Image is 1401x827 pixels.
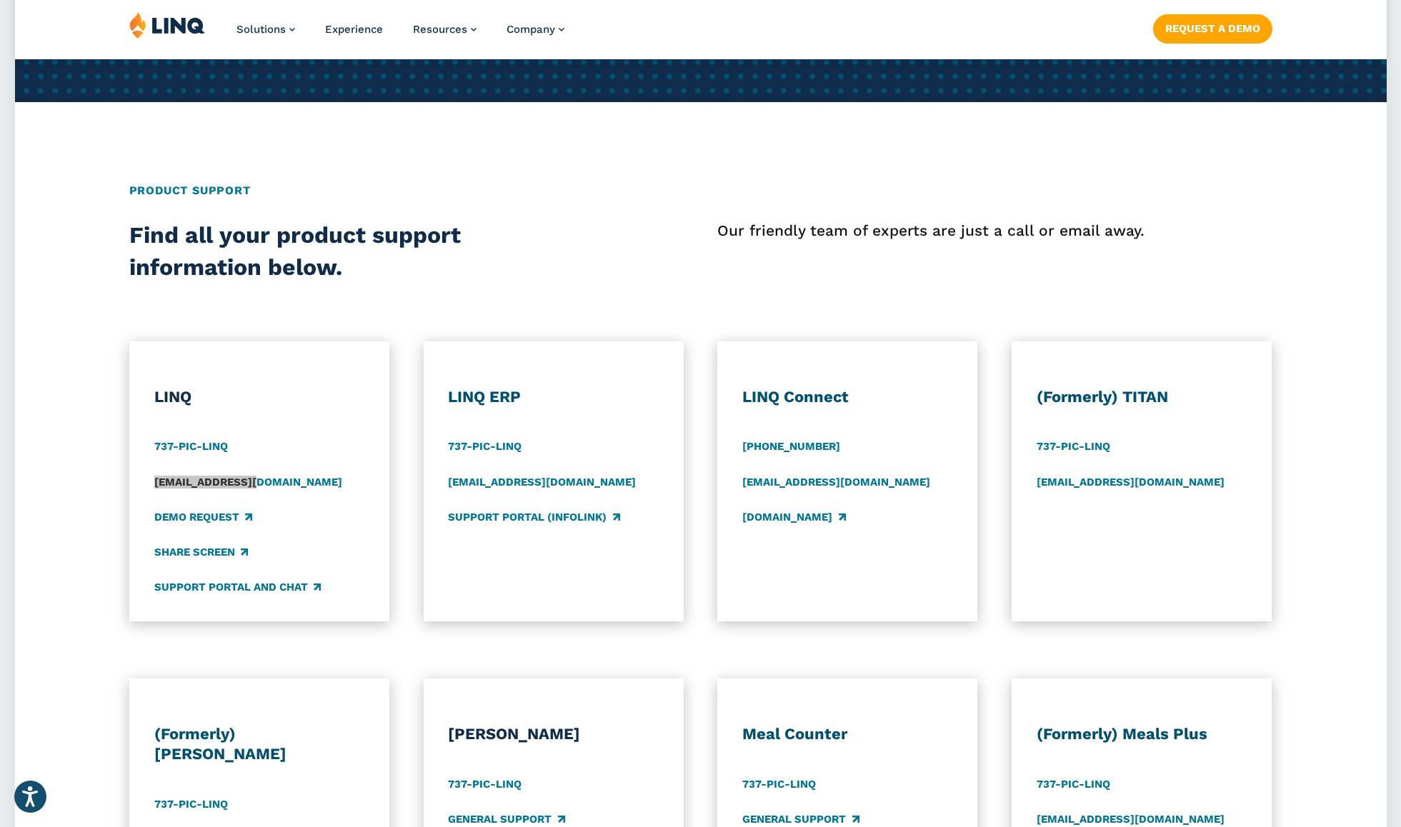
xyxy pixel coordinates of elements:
[742,474,930,490] a: [EMAIL_ADDRESS][DOMAIN_NAME]
[448,811,564,827] a: General Support
[1037,474,1225,490] a: [EMAIL_ADDRESS][DOMAIN_NAME]
[448,724,658,744] h3: [PERSON_NAME]
[236,23,286,36] span: Solutions
[154,439,228,455] a: 737-PIC-LINQ
[448,387,658,407] h3: LINQ ERP
[1037,724,1247,744] h3: (Formerly) Meals Plus
[154,724,364,764] h3: (Formerly) [PERSON_NAME]
[1335,765,1380,809] iframe: Chat Window
[448,474,636,490] a: [EMAIL_ADDRESS][DOMAIN_NAME]
[448,439,522,455] a: 737-PIC-LINQ
[742,724,952,744] h3: Meal Counter
[129,182,1272,199] h2: Product Support
[742,776,816,792] a: 737-PIC-LINQ
[1037,811,1225,827] a: [EMAIL_ADDRESS][DOMAIN_NAME]
[1037,776,1110,792] a: 737-PIC-LINQ
[154,544,248,560] a: Share Screen
[413,23,467,36] span: Resources
[448,776,522,792] a: 737-PIC-LINQ
[325,23,383,36] a: Experience
[154,387,364,407] h3: LINQ
[236,23,295,36] a: Solutions
[1037,387,1247,407] h3: (Formerly) TITAN
[1152,11,1272,43] nav: Button Navigation
[129,11,205,39] img: LINQ | K‑12 Software
[236,11,564,59] nav: Primary Navigation
[154,796,228,812] a: 737-PIC-LINQ
[1037,439,1110,455] a: 737-PIC-LINQ
[154,580,321,596] a: Support Portal and Chat
[742,509,845,525] a: [DOMAIN_NAME]
[742,811,859,827] a: General Support
[717,219,1272,242] p: Our friendly team of experts are just a call or email away.
[507,23,564,36] a: Company
[154,509,252,525] a: Demo Request
[413,23,477,36] a: Resources
[742,387,952,407] h3: LINQ Connect
[1152,14,1272,43] a: Request a Demo
[129,219,586,284] h2: Find all your product support information below.
[154,474,342,490] a: [EMAIL_ADDRESS][DOMAIN_NAME]
[448,509,619,525] a: Support Portal (Infolink)
[507,23,555,36] span: Company
[742,439,840,455] a: [PHONE_NUMBER]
